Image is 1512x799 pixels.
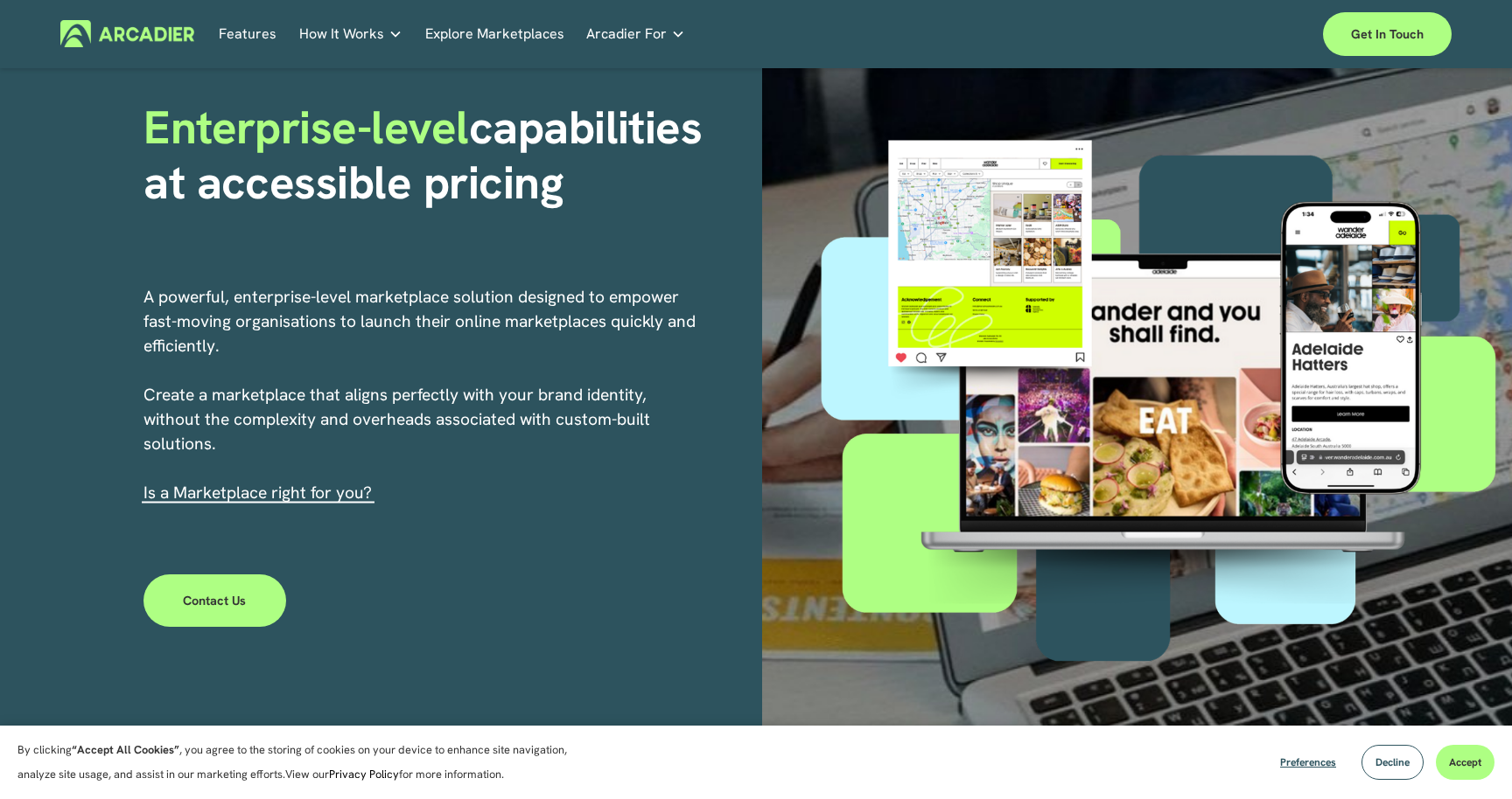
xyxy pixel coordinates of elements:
[586,22,667,46] span: Arcadier For
[72,742,179,757] strong: “Accept All Cookies”
[143,482,372,504] span: I
[1323,12,1452,56] a: Get in touch
[1375,755,1410,769] span: Decline
[299,20,402,47] a: folder dropdown
[299,22,384,46] span: How It Works
[1424,715,1512,799] iframe: Chat Widget
[329,767,399,782] a: Privacy Policy
[586,20,685,47] a: folder dropdown
[219,20,276,47] a: Features
[425,20,564,47] a: Explore Marketplaces
[17,738,586,787] p: By clicking , you agree to the storing of cookies on your device to enhance site navigation, anal...
[1361,745,1424,780] button: Decline
[60,20,194,47] img: Arcadier
[1280,755,1336,769] span: Preferences
[148,482,372,504] a: s a Marketplace right for you?
[1267,745,1349,780] button: Preferences
[143,574,286,627] a: Contact Us
[143,285,698,505] p: A powerful, enterprise-level marketplace solution designed to empower fast-moving organisations t...
[143,97,469,157] span: Enterprise-level
[143,97,714,212] strong: capabilities at accessible pricing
